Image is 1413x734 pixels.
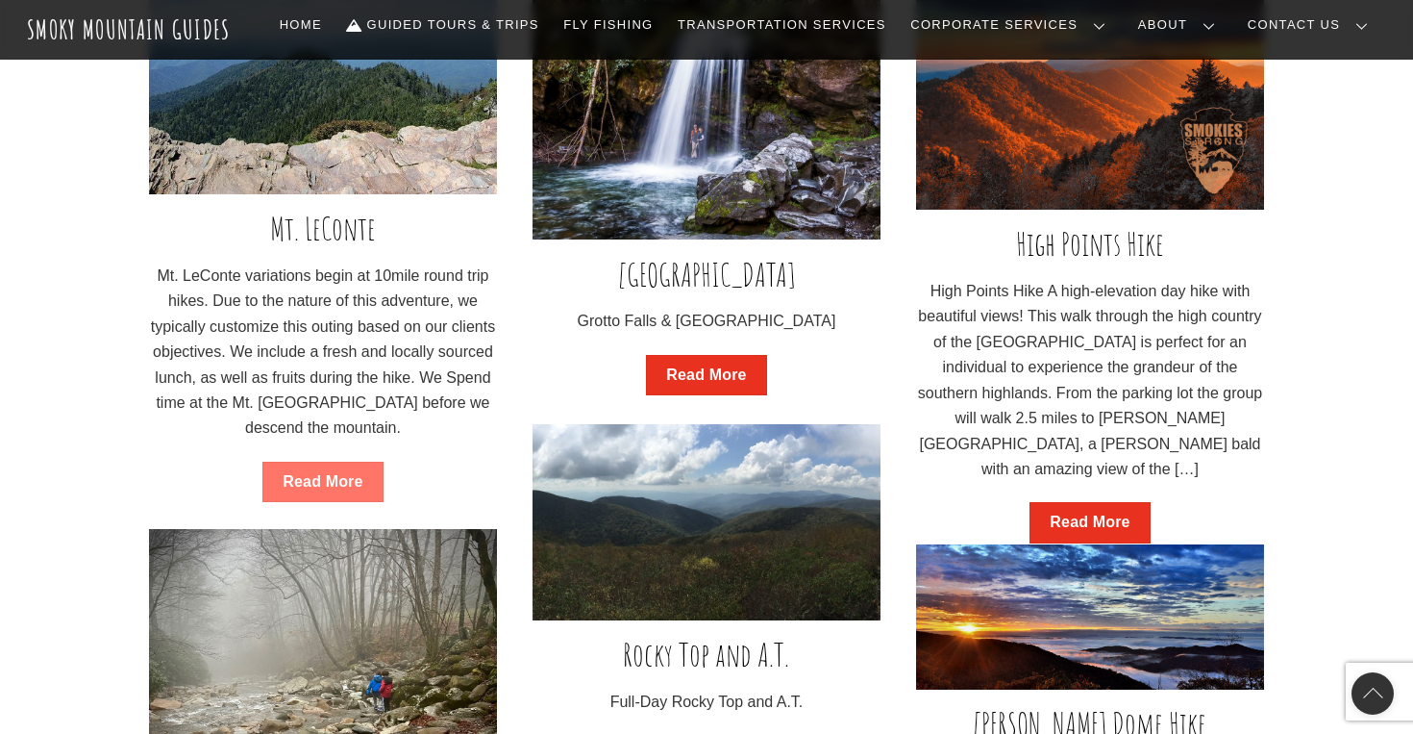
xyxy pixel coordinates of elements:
[646,355,766,396] a: Read More
[262,462,383,503] a: Read More
[149,264,497,442] p: Mt. LeConte variations begin at 10mile round trip hikes. Due to the nature of this adventure, we ...
[27,13,231,45] a: Smoky Mountain Guides
[903,5,1121,45] a: Corporate Services
[270,208,376,248] a: Mt. LeConte
[339,5,547,45] a: Guided Tours & Trips
[533,424,880,620] img: IMG_2315-min
[916,544,1264,690] img: slide
[623,634,789,674] a: Rocky Top and A.T.
[533,690,880,715] p: Full-Day Rocky Top and A.T.
[1029,502,1150,544] a: Read More
[670,5,893,45] a: Transportation Services
[618,254,795,294] a: [GEOGRAPHIC_DATA]
[1016,223,1164,264] a: High Points Hike
[272,5,330,45] a: Home
[556,5,660,45] a: Fly Fishing
[916,279,1264,482] p: High Points Hike A high-elevation day hike with beautiful views! This walk through the high count...
[533,309,880,334] p: Grotto Falls & [GEOGRAPHIC_DATA]
[1130,5,1230,45] a: About
[1240,5,1383,45] a: Contact Us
